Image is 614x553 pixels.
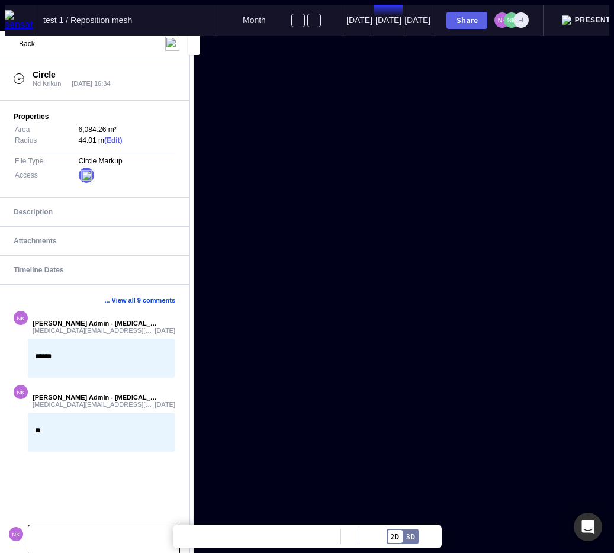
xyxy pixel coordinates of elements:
mapp-timeline-period: [DATE] [403,5,432,36]
mapp-timeline-period: [DATE] [345,5,374,36]
span: test 1 / Reposition mesh [43,15,132,25]
text: NK [507,17,516,24]
img: sensat [5,10,36,30]
div: +1 [513,12,529,28]
span: Month [243,15,266,25]
div: Share [452,16,482,24]
button: Share [446,12,487,29]
img: presentation.svg [562,15,571,25]
mapp-timeline-period: [DATE] [374,5,403,36]
text: NK [498,17,507,24]
div: Open Intercom Messenger [574,513,602,541]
